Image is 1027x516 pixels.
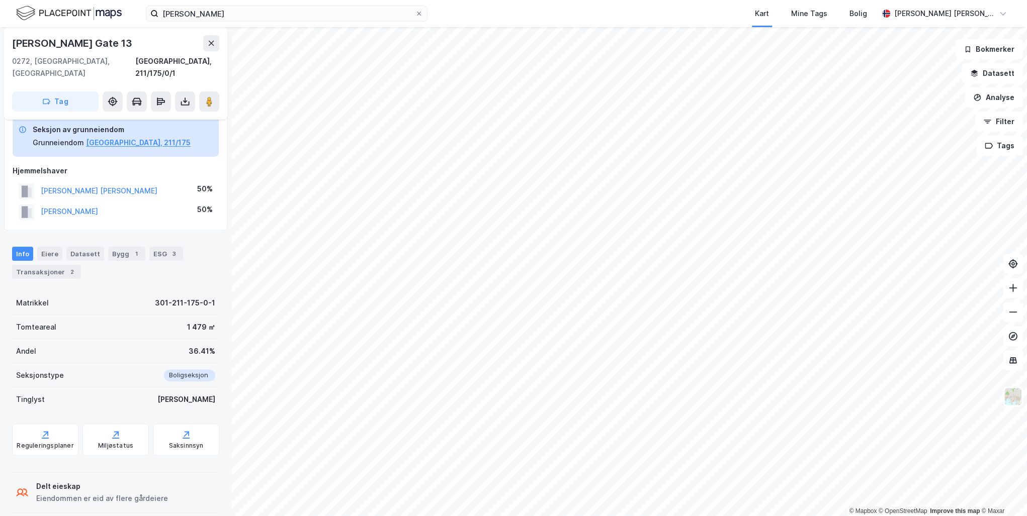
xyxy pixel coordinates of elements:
div: Tomteareal [16,321,56,333]
div: Seksjon av grunneiendom [33,124,191,136]
button: Datasett [962,63,1023,83]
div: Bygg [108,247,145,261]
a: Mapbox [849,507,877,514]
div: 50% [197,203,213,216]
div: Miljøstatus [98,442,133,450]
div: Info [12,247,33,261]
a: Improve this map [930,507,980,514]
a: OpenStreetMap [879,507,927,514]
div: Bolig [849,8,867,20]
button: Filter [975,112,1023,132]
button: Tag [12,91,99,112]
button: Tags [976,136,1023,156]
iframe: Chat Widget [977,468,1027,516]
div: Andel [16,345,36,357]
div: Kontrollprogram for chat [977,468,1027,516]
div: Tinglyst [16,393,45,405]
button: Bokmerker [955,39,1023,59]
div: 1 479 ㎡ [187,321,215,333]
div: Seksjonstype [16,369,64,381]
div: 36.41% [189,345,215,357]
div: 301-211-175-0-1 [155,297,215,309]
div: Saksinnsyn [169,442,204,450]
div: ESG [149,247,183,261]
input: Søk på adresse, matrikkel, gårdeiere, leietakere eller personer [158,6,415,21]
div: Datasett [66,247,104,261]
div: 2 [67,267,77,277]
button: [GEOGRAPHIC_DATA], 211/175 [86,137,191,149]
img: logo.f888ab2527a4732fd821a326f86c7f29.svg [16,5,122,22]
div: [GEOGRAPHIC_DATA], 211/175/0/1 [135,55,219,79]
div: Reguleringsplaner [17,442,73,450]
div: 3 [169,249,179,259]
div: 0272, [GEOGRAPHIC_DATA], [GEOGRAPHIC_DATA] [12,55,135,79]
div: Delt eieskap [36,480,168,492]
div: 50% [197,183,213,195]
div: [PERSON_NAME] Gate 13 [12,35,134,51]
div: Hjemmelshaver [13,165,219,177]
img: Z [1003,387,1022,406]
div: Kart [755,8,769,20]
div: 1 [131,249,141,259]
button: Analyse [965,87,1023,108]
div: Mine Tags [791,8,827,20]
div: [PERSON_NAME] [PERSON_NAME] [894,8,995,20]
div: Matrikkel [16,297,49,309]
div: Transaksjoner [12,265,81,279]
div: Eiere [37,247,62,261]
div: [PERSON_NAME] [157,393,215,405]
div: Grunneiendom [33,137,84,149]
div: Eiendommen er eid av flere gårdeiere [36,492,168,504]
